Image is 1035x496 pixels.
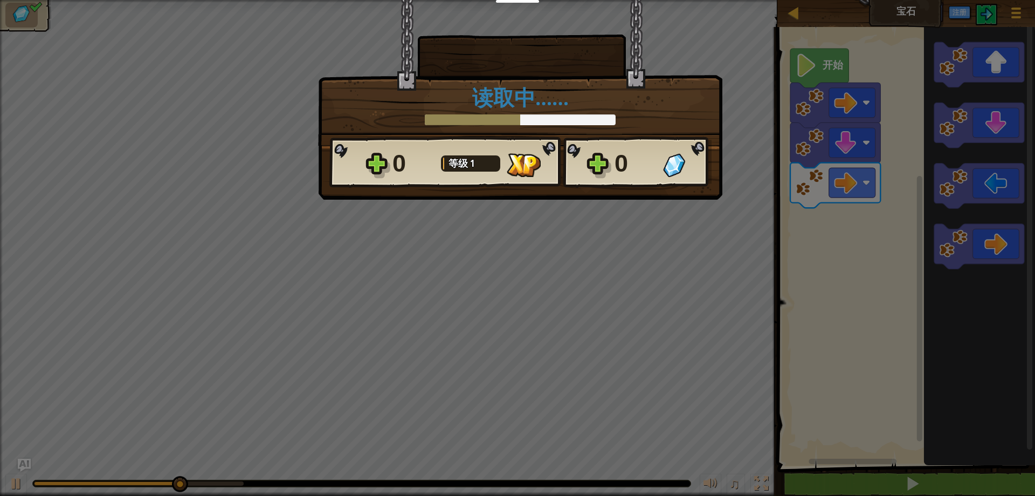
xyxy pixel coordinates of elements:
img: 获得宝石 [663,153,685,177]
img: 获得经验 [507,153,541,177]
h1: 读取中…… [329,86,711,109]
span: 1 [470,157,474,170]
div: 0 [392,146,434,181]
span: 等级 [448,157,470,170]
div: 0 [615,146,657,181]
